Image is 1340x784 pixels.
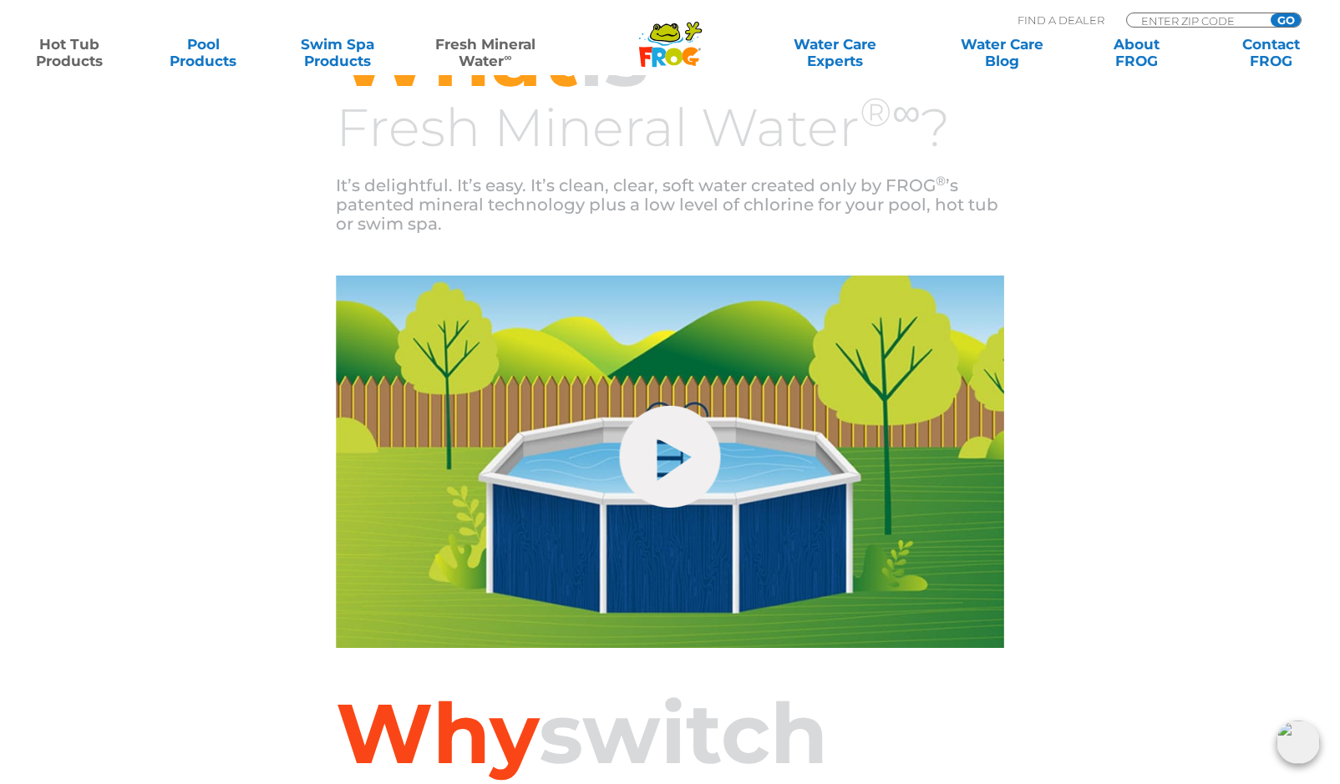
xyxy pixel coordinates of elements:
sup: ® [936,173,946,189]
a: Water CareBlog [950,36,1054,69]
input: Zip Code Form [1140,13,1252,28]
a: Swim SpaProducts [286,36,390,69]
input: GO [1271,13,1301,27]
a: PoolProducts [151,36,256,69]
a: ContactFROG [1219,36,1323,69]
span: Why [336,682,539,784]
a: Hot TubProducts [17,36,121,69]
sup: ∞ [504,51,511,63]
a: Water CareExperts [750,36,920,69]
p: It’s delightful. It’s easy. It’s clean, clear, soft water created only by FROG ’s patented minera... [336,176,1004,234]
img: fmw-main-video-cover [336,276,1004,648]
sup: ®∞ [860,88,921,136]
img: openIcon [1277,721,1320,764]
a: Fresh MineralWater∞ [420,36,551,69]
a: AboutFROG [1084,36,1189,69]
h2: switch [336,690,1004,776]
h3: Fresh Mineral Water ? [336,99,1004,155]
p: Find A Dealer [1018,13,1104,28]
